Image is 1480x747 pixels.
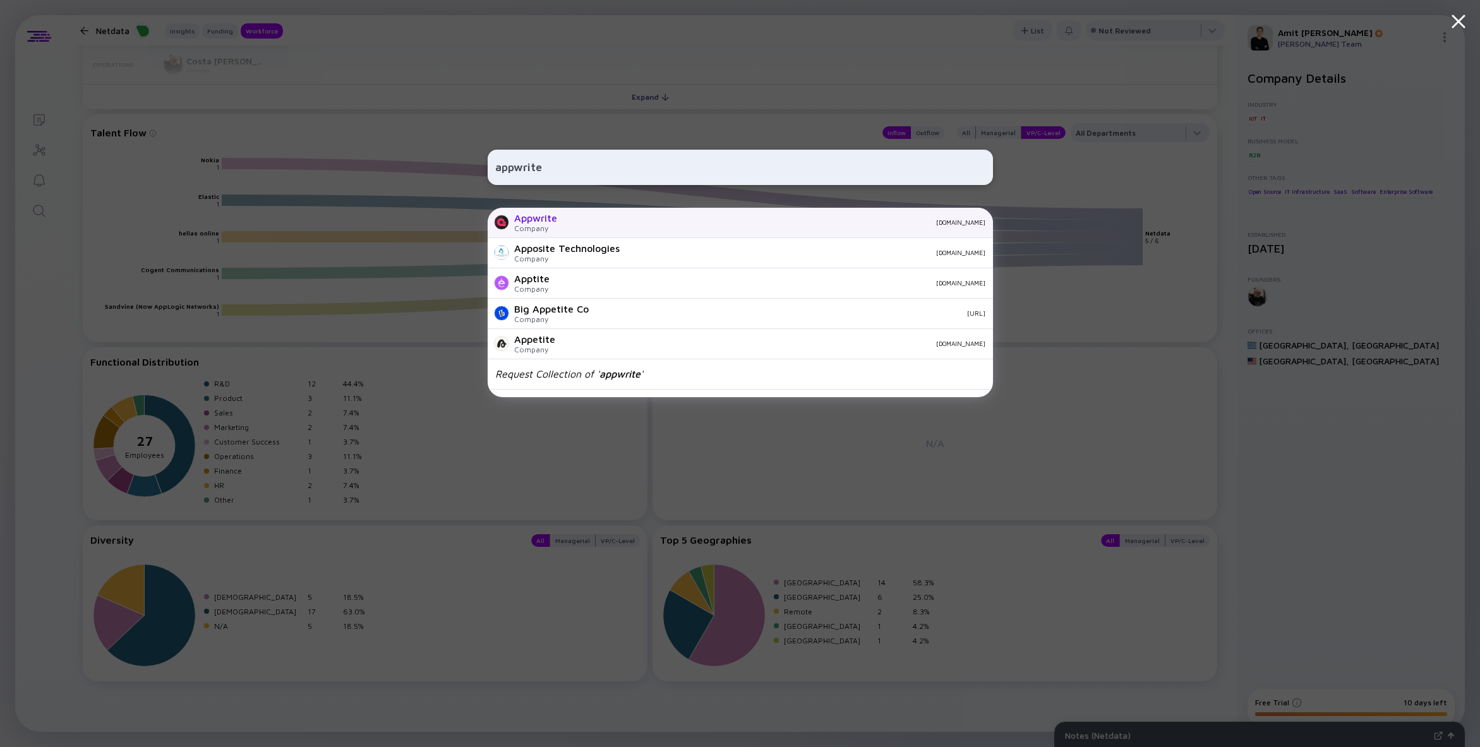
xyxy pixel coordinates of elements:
[514,345,555,354] div: Company
[560,279,985,287] div: [DOMAIN_NAME]
[495,368,643,379] div: Request Collection of ' '
[514,284,550,294] div: Company
[514,273,550,284] div: Apptite
[567,218,985,226] div: [DOMAIN_NAME]
[514,333,555,345] div: Appetite
[599,368,641,379] span: appwrite
[514,212,557,224] div: Appwrite
[495,156,985,179] input: Search Company or Investor...
[599,309,985,317] div: [URL]
[514,314,589,324] div: Company
[565,340,985,347] div: [DOMAIN_NAME]
[630,249,985,256] div: [DOMAIN_NAME]
[514,303,589,314] div: Big Appetite Co
[514,254,620,263] div: Company
[514,242,620,254] div: Apposite Technologies
[514,224,557,233] div: Company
